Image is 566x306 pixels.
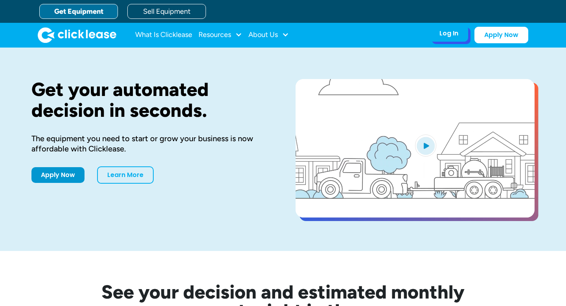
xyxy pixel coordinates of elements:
[474,27,528,43] a: Apply Now
[97,166,154,184] a: Learn More
[38,27,116,43] img: Clicklease logo
[248,27,289,43] div: About Us
[198,27,242,43] div: Resources
[31,167,85,183] a: Apply Now
[415,135,436,157] img: Blue play button logo on a light blue circular background
[39,4,118,19] a: Get Equipment
[31,79,270,121] h1: Get your automated decision in seconds.
[31,133,270,154] div: The equipment you need to start or grow your business is now affordable with Clicklease.
[135,27,192,43] a: What Is Clicklease
[439,29,458,37] div: Log In
[127,4,206,19] a: Sell Equipment
[38,27,116,43] a: home
[296,79,535,218] a: open lightbox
